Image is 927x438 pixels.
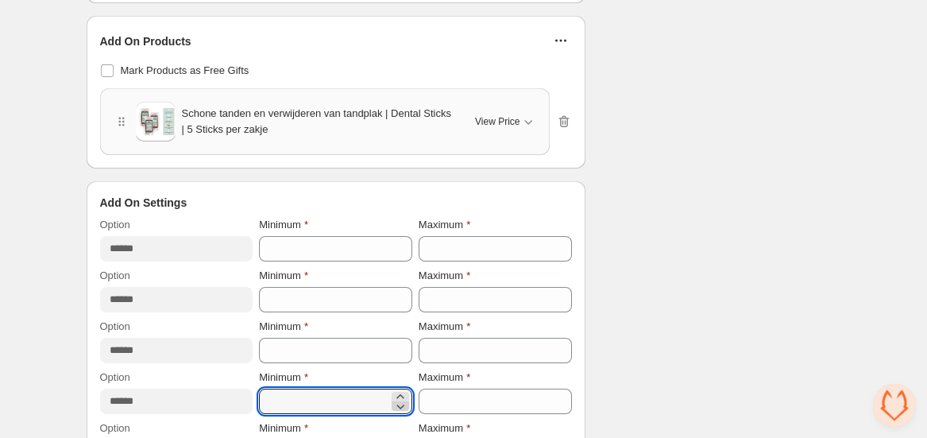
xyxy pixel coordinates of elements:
[419,217,470,233] label: Maximum
[259,268,308,284] label: Minimum
[259,421,308,436] label: Minimum
[100,319,130,335] label: Option
[465,109,545,134] button: View Price
[475,115,520,128] span: View Price
[182,106,452,138] span: Schone tanden en verwijderen van tandplak | Dental Sticks | 5 Sticks per zakje
[419,370,470,386] label: Maximum
[100,370,130,386] label: Option
[259,370,308,386] label: Minimum
[100,421,130,436] label: Option
[100,195,187,211] span: Add On Settings
[121,64,249,76] span: Mark Products as Free Gifts
[259,217,308,233] label: Minimum
[419,268,470,284] label: Maximum
[419,421,470,436] label: Maximum
[873,384,916,427] a: Open chat
[100,268,130,284] label: Option
[419,319,470,335] label: Maximum
[136,107,176,136] img: Schone tanden en verwijderen van tandplak | Dental Sticks | 5 Sticks per zakje
[259,319,308,335] label: Minimum
[100,217,130,233] label: Option
[100,33,191,49] span: Add On Products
